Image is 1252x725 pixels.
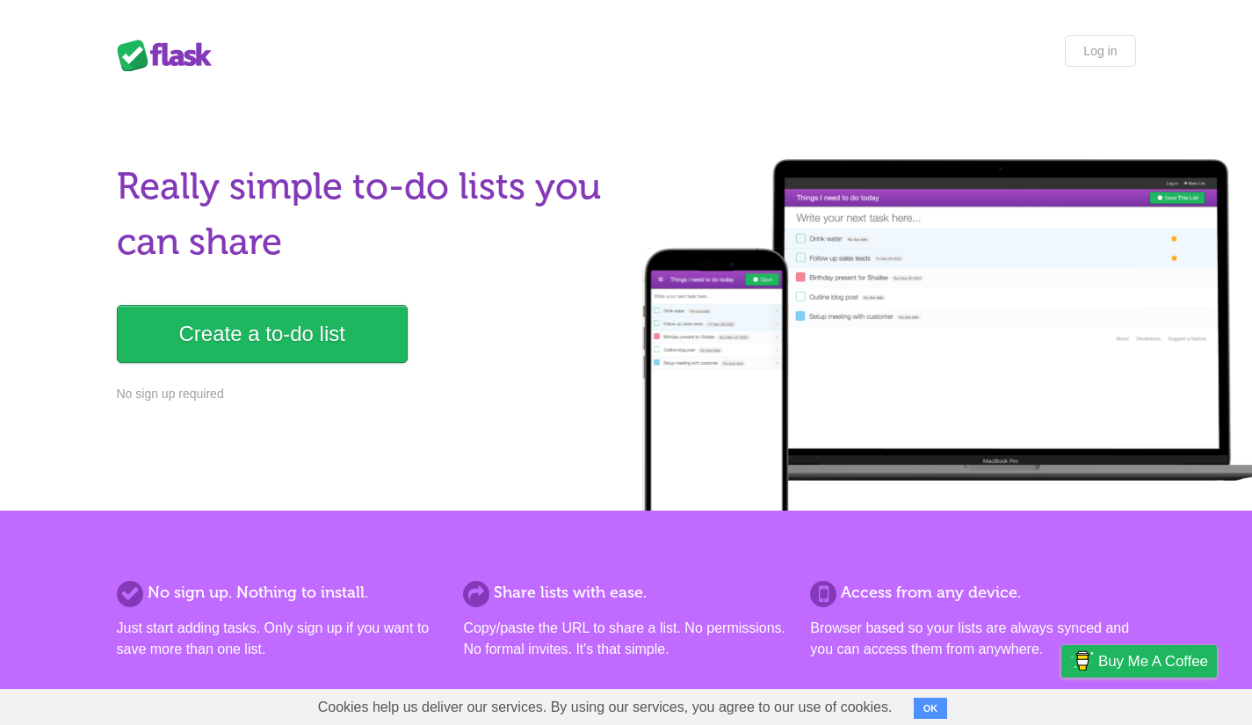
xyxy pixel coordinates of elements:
[300,690,910,725] span: Cookies help us deliver our services. By using our services, you agree to our use of cookies.
[117,385,616,403] p: No sign up required
[1098,646,1208,677] span: Buy me a coffee
[810,581,1135,605] h2: Access from any device.
[1061,645,1217,678] a: Buy me a coffee
[117,305,408,363] a: Create a to-do list
[117,159,616,270] h1: Really simple to-do lists you can share
[1070,646,1094,676] img: Buy me a coffee
[117,618,442,660] p: Just start adding tasks. Only sign up if you want to save more than one list.
[463,581,788,605] h2: Share lists with ease.
[117,581,442,605] h2: No sign up. Nothing to install.
[810,618,1135,660] p: Browser based so your lists are always synced and you can access them from anywhere.
[914,698,948,719] button: OK
[117,40,222,71] div: Flask Lists
[1065,35,1135,67] a: Log in
[463,618,788,660] p: Copy/paste the URL to share a list. No permissions. No formal invites. It's that simple.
